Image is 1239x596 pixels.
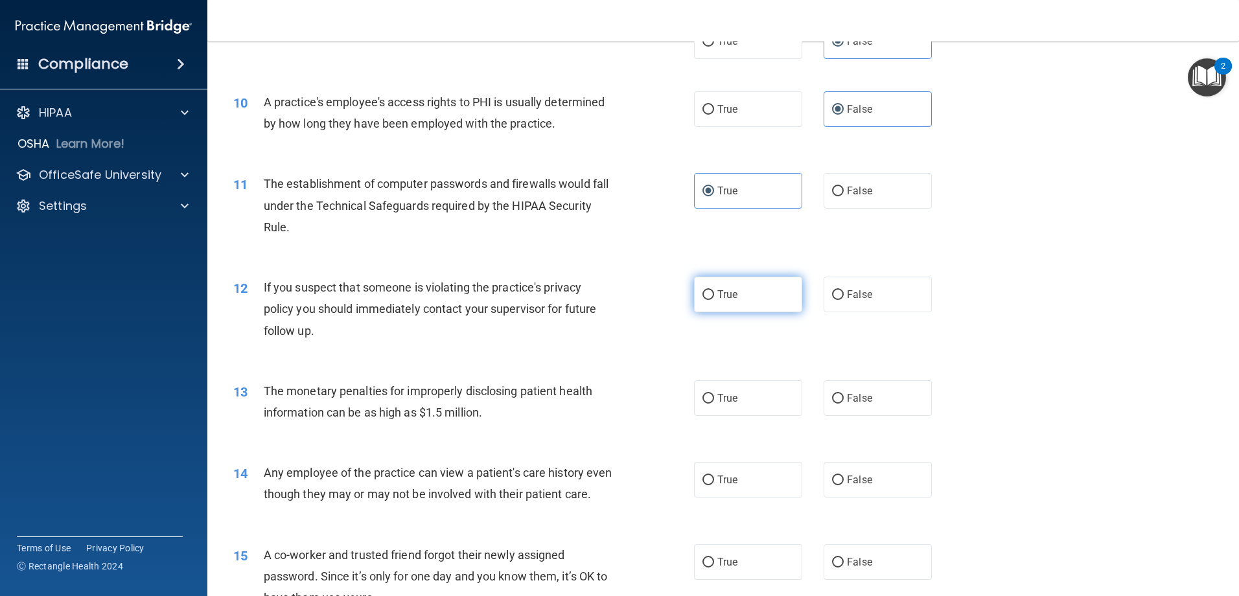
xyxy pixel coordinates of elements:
[17,136,50,152] p: OSHA
[1188,58,1226,97] button: Open Resource Center, 2 new notifications
[832,187,844,196] input: False
[56,136,125,152] p: Learn More!
[847,556,872,568] span: False
[233,466,248,481] span: 14
[16,198,189,214] a: Settings
[233,281,248,296] span: 12
[39,105,72,120] p: HIPAA
[847,185,872,197] span: False
[847,35,872,47] span: False
[832,290,844,300] input: False
[832,105,844,115] input: False
[233,177,248,192] span: 11
[1015,504,1223,556] iframe: Drift Widget Chat Controller
[233,27,248,43] span: 09
[16,14,192,40] img: PMB logo
[717,474,737,486] span: True
[702,476,714,485] input: True
[717,35,737,47] span: True
[264,384,592,419] span: The monetary penalties for improperly disclosing patient health information can be as high as $1....
[702,187,714,196] input: True
[264,95,605,130] span: A practice's employee's access rights to PHI is usually determined by how long they have been emp...
[233,384,248,400] span: 13
[847,392,872,404] span: False
[702,558,714,567] input: True
[264,177,608,233] span: The establishment of computer passwords and firewalls would fall under the Technical Safeguards r...
[832,394,844,404] input: False
[39,167,161,183] p: OfficeSafe University
[847,474,872,486] span: False
[832,476,844,485] input: False
[86,542,145,555] a: Privacy Policy
[702,37,714,47] input: True
[702,394,714,404] input: True
[717,185,737,197] span: True
[17,542,71,555] a: Terms of Use
[16,167,189,183] a: OfficeSafe University
[847,288,872,301] span: False
[832,558,844,567] input: False
[832,37,844,47] input: False
[717,556,737,568] span: True
[264,281,596,337] span: If you suspect that someone is violating the practice's privacy policy you should immediately con...
[264,466,612,501] span: Any employee of the practice can view a patient's care history even though they may or may not be...
[17,560,123,573] span: Ⓒ Rectangle Health 2024
[39,198,87,214] p: Settings
[847,103,872,115] span: False
[717,392,737,404] span: True
[233,548,248,564] span: 15
[717,103,737,115] span: True
[38,55,128,73] h4: Compliance
[702,105,714,115] input: True
[16,105,189,120] a: HIPAA
[233,95,248,111] span: 10
[717,288,737,301] span: True
[702,290,714,300] input: True
[1221,66,1225,83] div: 2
